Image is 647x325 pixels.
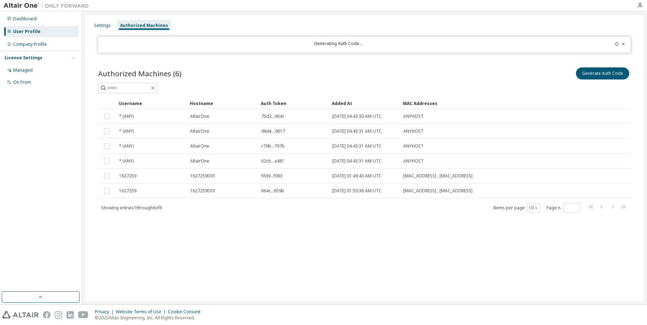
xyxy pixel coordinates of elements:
div: MAC Addresses [403,98,558,109]
button: Generate Auth Code [576,67,629,79]
div: Generating Auth Code... [102,41,574,49]
span: [DATE] 04:43:30 AM UTC [332,114,382,119]
img: youtube.svg [78,311,88,319]
span: [DATE] 01:49:40 AM UTC [332,173,382,179]
div: User Profile [13,29,41,34]
span: Items per page [493,203,540,213]
span: * (ANY) [119,128,134,134]
span: [DATE] 04:43:31 AM UTC [332,128,382,134]
span: [DATE] 01:50:38 AM UTC [332,188,382,194]
span: AltairOne [190,128,209,134]
span: AltairOne [190,114,209,119]
span: d8de...9617 [261,128,285,134]
img: instagram.svg [55,311,62,319]
span: [DATE] 04:43:31 AM UTC [332,143,382,149]
span: [MAC_ADDRESS] , [MAC_ADDRESS] [403,173,473,179]
span: Page n. [546,203,581,213]
span: ANYHOST [403,143,424,149]
div: Auth Token [261,98,326,109]
img: Altair One [4,2,92,9]
img: facebook.svg [43,311,50,319]
div: Privacy [95,309,116,315]
span: [MAC_ADDRESS] , [MAC_ADDRESS] [403,188,473,194]
div: Added At [332,98,397,109]
img: linkedin.svg [66,311,74,319]
span: 664c...659b [261,188,284,194]
span: AltairOne [190,143,209,149]
span: 1627259D01 [190,173,216,179]
span: Authorized Machines (6) [98,68,182,78]
span: ANYHOST [403,128,424,134]
div: Managed [13,67,33,73]
div: Hostname [190,98,255,109]
div: On Prem [13,79,31,85]
div: Website Terms of Use [116,309,168,315]
span: 75d2...964c [261,114,284,119]
div: Cookie Consent [168,309,205,315]
div: Settings [94,23,111,28]
span: 1627259D01 [190,188,216,194]
span: AltairOne [190,158,209,164]
div: Company Profile [13,42,47,47]
span: [DATE] 04:43:31 AM UTC [332,158,382,164]
span: ANYHOST [403,158,424,164]
span: 1627259 [119,188,136,194]
span: * (ANY) [119,114,134,119]
span: * (ANY) [119,158,134,164]
p: © 2025 Altair Engineering, Inc. All Rights Reserved. [95,315,205,321]
span: * (ANY) [119,143,134,149]
div: Dashboard [13,16,37,22]
button: 10 [529,205,538,211]
span: 1627259 [119,173,136,179]
div: Authorized Machines [120,23,168,28]
span: 62cb...a481 [261,158,284,164]
span: ANYHOST [403,114,424,119]
span: c79b...797b [261,143,285,149]
div: License Settings [5,55,42,61]
span: Showing entries 1 through 6 of 6 [101,205,162,211]
img: altair_logo.svg [2,311,39,319]
span: 5fd9...f083 [261,173,282,179]
div: Username [119,98,184,109]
